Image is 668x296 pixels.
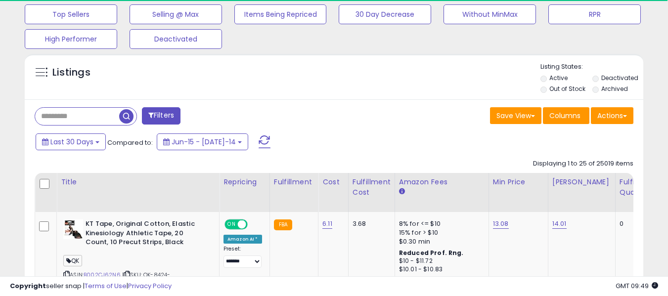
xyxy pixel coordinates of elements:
div: Thank you for your assistance. [44,146,182,156]
button: RPR [548,4,641,24]
div: Repricing [223,177,266,187]
div: Amazon AI * [223,235,262,244]
button: go back [6,4,25,23]
div: Preset: [223,246,262,268]
div: 0 [620,219,650,228]
div: Amazon Fees [399,177,485,187]
span: ON [225,220,238,229]
span: Compared to: [107,138,153,147]
button: Items Being Repriced [234,4,327,24]
div: Team says… [8,72,190,169]
span: OFF [246,220,262,229]
div: 8% for <= $10 [399,219,481,228]
button: Actions [591,107,633,124]
button: Send a message… [170,248,185,264]
a: 6.11 [322,219,332,229]
div: 3.68 [353,219,387,228]
div: Support says… [8,169,190,252]
span: QK [63,255,82,266]
label: Active [549,74,568,82]
a: B002CJ62N6 [84,271,121,279]
div: Hello,I would like to inquire why ASIN B07D39RH5M does not return any results when searched in Se... [36,72,190,162]
button: High Performer [25,29,117,49]
img: Profile image for Support [28,5,44,21]
a: 13.08 [493,219,509,229]
div: $10.01 - $10.83 [399,265,481,274]
b: [DOMAIN_NAME][EMAIL_ADDRESS][DOMAIN_NAME] [16,205,151,223]
button: Columns [543,107,589,124]
h1: Support [48,9,79,17]
textarea: Message… [8,231,189,248]
button: Last 30 Days [36,133,106,150]
div: Displaying 1 to 25 of 25019 items [533,159,633,169]
span: 2025-08-14 09:49 GMT [616,281,658,291]
button: Jun-15 - [DATE]-14 [157,133,248,150]
button: Top Sellers [25,4,117,24]
small: Amazon Fees. [399,187,405,196]
button: Filters [142,107,180,125]
div: Cost [322,177,344,187]
div: Title [61,177,215,187]
div: Close [174,4,191,22]
div: seller snap | | [10,282,172,291]
label: Deactivated [601,74,638,82]
button: Save View [490,107,541,124]
div: $10 - $11.72 [399,257,481,265]
button: Emoji picker [15,252,23,260]
span: Columns [549,111,580,121]
b: Reduced Prof. Rng. [399,249,464,257]
div: [PERSON_NAME] [552,177,611,187]
button: Home [155,4,174,23]
span: Jun-15 - [DATE]-14 [172,137,236,147]
b: KT Tape, Original Cotton, Elastic Kinesiology Athletic Tape, 20 Count, 10 Precut Strips, Black [86,219,206,250]
button: Selling @ Max [130,4,222,24]
button: Deactivated [130,29,222,49]
div: The team will get back to you on this. Our usual reply time is a few minutes.You'll get replies h... [8,169,162,230]
label: Out of Stock [549,85,585,93]
button: Upload attachment [47,252,55,260]
img: 41z8NEOs2qL._SL40_.jpg [63,219,83,239]
div: The team will get back to you on this. Our usual reply time is a few minutes. You'll get replies ... [16,175,154,224]
strong: Copyright [10,281,46,291]
div: Hello, [44,78,182,88]
button: Gif picker [31,252,39,260]
small: FBA [274,219,292,230]
a: Terms of Use [85,281,127,291]
div: I would like to inquire why ASIN B07D39RH5M does not return any results when searched in SellerSn... [44,93,182,141]
div: Fulfillment [274,177,314,187]
button: Without MinMax [444,4,536,24]
div: Fulfillment Cost [353,177,391,198]
a: Privacy Policy [128,281,172,291]
div: 15% for > $10 [399,228,481,237]
label: Archived [601,85,628,93]
div: $0.30 min [399,237,481,246]
span: Last 30 Days [50,137,93,147]
div: Fulfillable Quantity [620,177,654,198]
div: Min Price [493,177,544,187]
h5: Listings [52,66,90,80]
a: 14.01 [552,219,567,229]
button: 30 Day Decrease [339,4,431,24]
p: Listing States: [540,62,643,72]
